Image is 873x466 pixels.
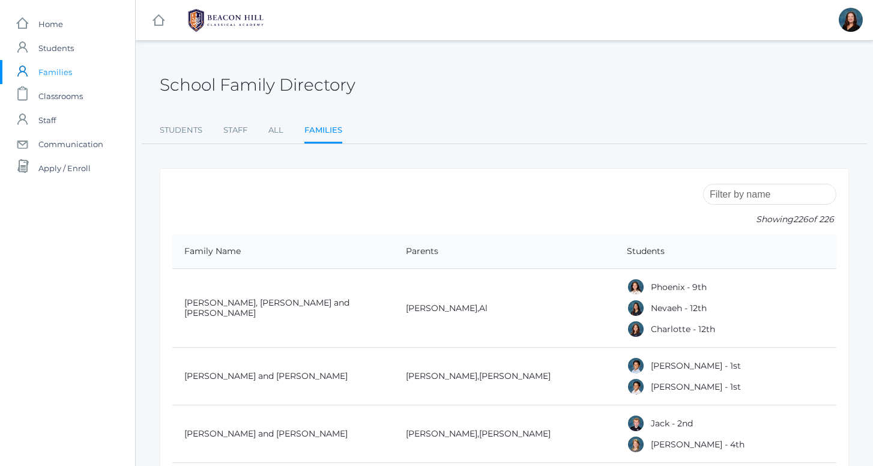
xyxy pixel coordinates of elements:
a: [PERSON_NAME] and [PERSON_NAME] [184,371,348,381]
span: 226 [793,214,808,225]
th: Parents [394,234,615,269]
div: Katie Watters [839,8,863,32]
div: Jack Adams [627,414,645,432]
div: Amelia Adams [627,435,645,453]
img: BHCALogos-05-308ed15e86a5a0abce9b8dd61676a3503ac9727e845dece92d48e8588c001991.png [181,5,271,35]
a: [PERSON_NAME] [406,428,477,439]
a: [PERSON_NAME] [479,371,551,381]
a: All [268,118,283,142]
a: [PERSON_NAME] [479,428,551,439]
div: Phoenix Abdulla [627,278,645,296]
p: Showing of 226 [703,213,836,226]
th: Family Name [172,234,394,269]
span: Families [38,60,72,84]
td: , [394,348,615,405]
a: [PERSON_NAME] - 4th [651,439,745,450]
span: Apply / Enroll [38,156,91,180]
td: , [394,269,615,348]
span: Classrooms [38,84,83,108]
a: [PERSON_NAME] [406,371,477,381]
td: , [394,405,615,463]
span: Communication [38,132,103,156]
h2: School Family Directory [160,76,355,94]
a: Students [160,118,202,142]
div: Charlotte Abdulla [627,320,645,338]
span: Home [38,12,63,36]
a: [PERSON_NAME] [406,303,477,313]
div: Grayson Abrea [627,378,645,396]
a: Nevaeh - 12th [651,303,707,313]
input: Filter by name [703,184,836,205]
a: Staff [223,118,247,142]
a: [PERSON_NAME], [PERSON_NAME] and [PERSON_NAME] [184,297,349,318]
div: Dominic Abrea [627,357,645,375]
a: [PERSON_NAME] - 1st [651,360,741,371]
a: [PERSON_NAME] and [PERSON_NAME] [184,428,348,439]
a: Phoenix - 9th [651,282,707,292]
div: Nevaeh Abdulla [627,299,645,317]
span: Students [38,36,74,60]
a: [PERSON_NAME] - 1st [651,381,741,392]
span: Staff [38,108,56,132]
a: Jack - 2nd [651,418,693,429]
th: Students [615,234,836,269]
a: Charlotte - 12th [651,324,715,334]
a: Families [304,118,342,144]
a: Al [479,303,488,313]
